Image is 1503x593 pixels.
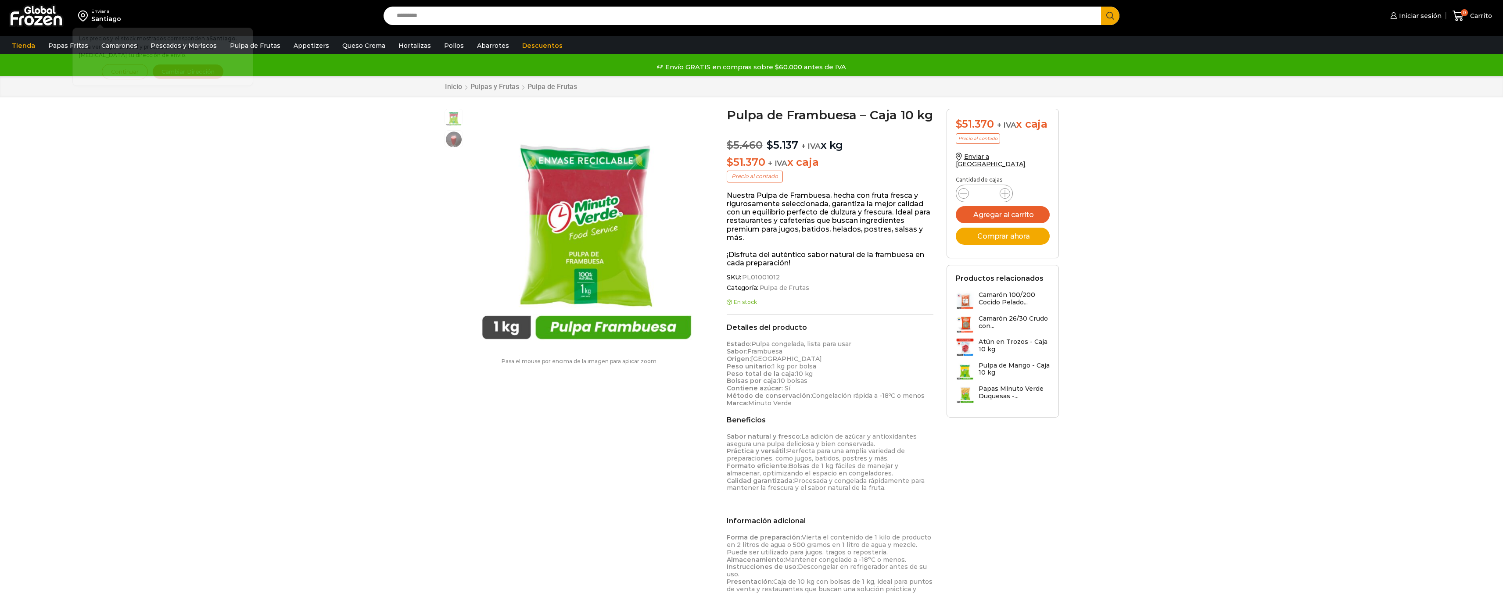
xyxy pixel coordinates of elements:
p: Pasa el mouse por encima de la imagen para aplicar zoom [445,358,714,364]
nav: Breadcrumb [445,82,578,91]
strong: Sabor: [727,347,747,355]
strong: Sabor natural y fresco: [727,432,801,440]
p: Nuestra Pulpa de Frambuesa, hecha con fruta fresca y rigurosamente seleccionada, garantiza la mej... [727,191,933,242]
h3: Atún en Trozos - Caja 10 kg [979,338,1050,353]
div: Enviar a [91,8,121,14]
p: ¡Disfruta del auténtico sabor natural de la frambuesa en cada preparación! [727,250,933,267]
strong: Calidad garantizada: [727,477,794,485]
p: Pulpa congelada, lista para usar Frambuesa [GEOGRAPHIC_DATA] 1 kg por bolsa 10 kg 10 bolsas : Sí ... [727,340,933,407]
a: Pulpa de Frutas [226,37,285,54]
span: $ [767,139,773,151]
button: Continuar [102,64,148,79]
span: $ [727,139,733,151]
strong: Origen: [727,355,751,363]
strong: Almacenamiento: [727,556,785,564]
img: address-field-icon.svg [78,8,91,23]
p: Los precios y el stock mostrados corresponden a . Para ver disponibilidad y precios en otras regi... [79,34,247,60]
h3: Pulpa de Mango - Caja 10 kg [979,362,1050,377]
a: Pollos [440,37,468,54]
strong: Práctica y versátil: [727,447,787,455]
strong: Contiene azúcar [727,384,782,392]
strong: Estado: [727,340,751,348]
strong: Formato eficiente: [727,462,789,470]
span: Categoría: [727,284,933,292]
p: x caja [727,156,933,169]
button: Comprar ahora [956,228,1050,245]
span: + IVA [768,159,787,168]
strong: Forma de preparación: [727,533,802,541]
strong: Método de conservación: [727,392,812,400]
a: Camarón 100/200 Cocido Pelado... [956,291,1050,310]
a: Queso Crema [338,37,390,54]
div: x caja [956,118,1050,131]
p: Precio al contado [956,133,1000,144]
span: $ [727,156,733,168]
p: En stock [727,299,933,305]
h3: Papas Minuto Verde Duquesas -... [979,385,1050,400]
a: Camarón 26/30 Crudo con... [956,315,1050,334]
span: Iniciar sesión [1397,11,1442,20]
button: Search button [1101,7,1119,25]
button: Agregar al carrito [956,206,1050,223]
button: Cambiar Dirección [152,64,224,79]
h2: Productos relacionados [956,274,1044,282]
strong: Instrucciones de uso: [727,563,798,571]
p: x kg [727,130,933,152]
a: Enviar a [GEOGRAPHIC_DATA] [956,153,1026,168]
a: Pulpa de Frutas [527,82,578,91]
strong: Santiago [209,35,236,42]
h2: Información adicional [727,517,933,525]
p: Precio al contado [727,171,783,182]
input: Product quantity [976,187,993,200]
a: Tienda [7,37,39,54]
p: La adición de azúcar y antioxidantes asegura una pulpa deliciosa y bien conservada. Perfecta para... [727,433,933,492]
bdi: 5.137 [767,139,798,151]
span: PL01001012 [741,274,780,281]
span: pulpa-frambuesa [445,109,463,127]
a: 0 Carrito [1450,6,1494,26]
span: $ [956,118,962,130]
div: Santiago [91,14,121,23]
h1: Pulpa de Frambuesa – Caja 10 kg [727,109,933,121]
h2: Beneficios [727,416,933,424]
a: Hortalizas [394,37,435,54]
strong: Marca: [727,399,748,407]
span: jugo-frambuesa [445,131,463,148]
a: Iniciar sesión [1388,7,1442,25]
span: 0 [1461,9,1468,16]
a: Pulpas y Frutas [470,82,520,91]
h2: Detalles del producto [727,323,933,332]
bdi: 51.370 [956,118,994,130]
span: + IVA [997,121,1016,129]
h3: Camarón 100/200 Cocido Pelado... [979,291,1050,306]
a: Appetizers [289,37,334,54]
a: Atún en Trozos - Caja 10 kg [956,338,1050,357]
a: Descuentos [518,37,567,54]
p: Cantidad de cajas [956,177,1050,183]
strong: Peso unitario: [727,362,772,370]
a: Pulpa de Mango - Caja 10 kg [956,362,1050,381]
span: + IVA [801,142,821,150]
a: Papas Minuto Verde Duquesas -... [956,385,1050,404]
bdi: 5.460 [727,139,763,151]
a: Papas Fritas [44,37,93,54]
a: Abarrotes [473,37,513,54]
strong: Bolsas por caja: [727,377,778,385]
bdi: 51.370 [727,156,765,168]
h3: Camarón 26/30 Crudo con... [979,315,1050,330]
strong: Peso total de la caja: [727,370,796,378]
a: Inicio [445,82,463,91]
span: Carrito [1468,11,1492,20]
strong: Presentación: [727,578,773,586]
a: Pulpa de Frutas [758,284,809,292]
span: SKU: [727,274,933,281]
